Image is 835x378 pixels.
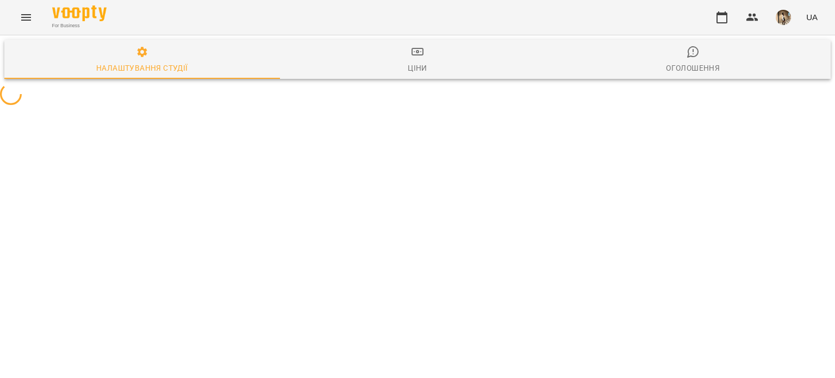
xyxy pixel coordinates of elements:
div: Ціни [408,61,427,75]
span: For Business [52,22,107,29]
img: Voopty Logo [52,5,107,21]
button: UA [802,7,822,27]
button: Menu [13,4,39,30]
img: 2a62ede1beb3f2f8ac37e3d35552d8e0.jpg [776,10,791,25]
div: Оголошення [666,61,720,75]
div: Налаштування студії [96,61,188,75]
span: UA [806,11,818,23]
